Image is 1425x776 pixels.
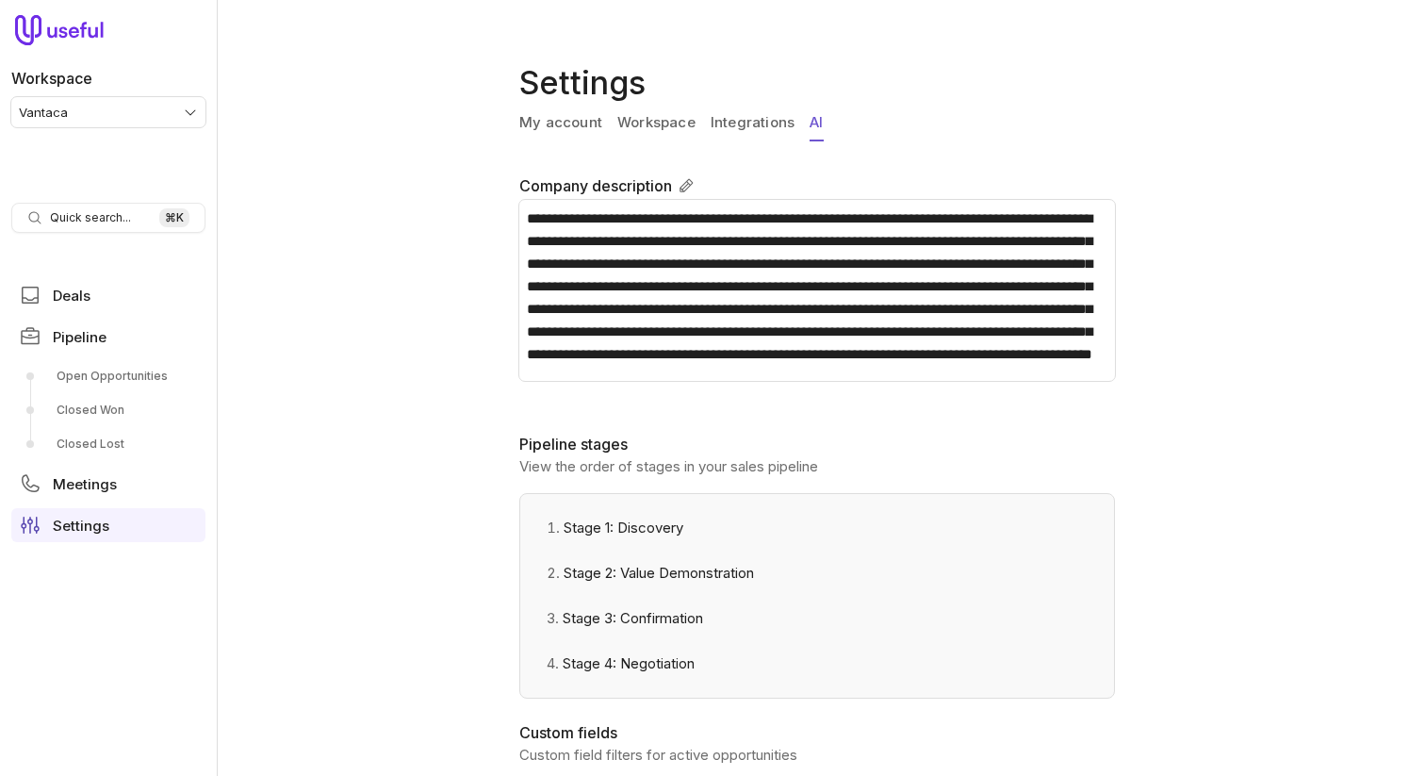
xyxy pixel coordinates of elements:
li: Stage 1: Discovery [535,505,1099,551]
a: Deals [11,278,205,312]
li: Stage 4: Negotiation [535,641,1099,686]
span: Quick search... [50,210,131,225]
p: View the order of stages in your sales pipeline [519,455,1115,478]
div: Pipeline submenu [11,361,205,459]
h2: Pipeline stages [519,433,1115,455]
label: Company description [519,174,672,197]
h2: Custom fields [519,721,1115,744]
label: Workspace [11,67,92,90]
a: My account [519,106,602,141]
a: Integrations [711,106,794,141]
span: Meetings [53,477,117,491]
li: Stage 2: Value Demonstration [535,551,1099,596]
a: Closed Lost [11,429,205,459]
button: Edit company description [672,172,700,200]
a: AI [810,106,823,141]
li: Stage 3: Confirmation [535,596,1099,641]
span: Pipeline [53,330,106,344]
a: Closed Won [11,395,205,425]
a: Workspace [617,106,696,141]
a: Meetings [11,467,205,501]
a: Settings [11,508,205,542]
p: Custom field filters for active opportunities [519,744,1115,767]
kbd: ⌘ K [159,208,189,227]
h1: Settings [519,60,1122,106]
span: Deals [53,289,90,303]
a: Open Opportunities [11,361,205,391]
a: Pipeline [11,320,205,354]
span: Settings [53,519,109,533]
